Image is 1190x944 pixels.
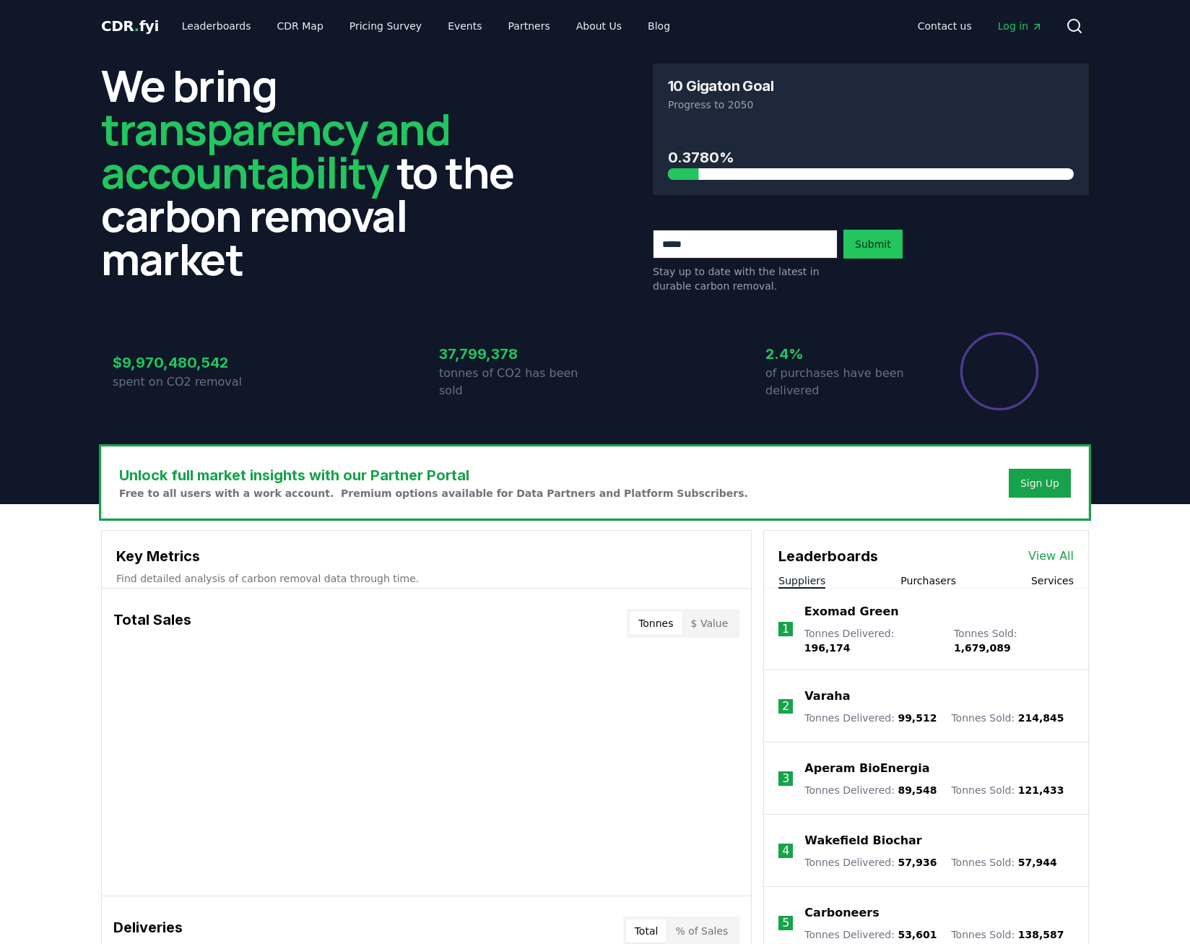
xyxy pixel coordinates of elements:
p: 2 [782,698,789,715]
a: Aperam BioEnergia [804,760,929,777]
a: Contact us [906,13,983,39]
span: Log in [998,19,1043,33]
a: Pricing Survey [338,13,433,39]
h2: We bring to the carbon removal market [101,64,537,280]
a: View All [1028,547,1074,565]
span: 214,845 [1018,712,1064,724]
nav: Main [906,13,1054,39]
button: Suppliers [778,573,825,588]
p: Stay up to date with the latest in durable carbon removal. [653,264,838,293]
h3: 37,799,378 [439,343,595,365]
a: Partners [497,13,562,39]
p: Tonnes Sold : [951,927,1064,942]
span: 1,679,089 [954,642,1011,654]
nav: Main [170,13,682,39]
button: Services [1031,573,1074,588]
p: Find detailed analysis of carbon removal data through time. [116,571,737,586]
div: Percentage of sales delivered [959,331,1040,412]
a: Blog [636,13,682,39]
span: 138,587 [1018,929,1064,940]
span: 99,512 [898,712,937,724]
button: % of Sales [666,919,737,943]
p: Progress to 2050 [668,98,1074,112]
a: Leaderboards [170,13,263,39]
p: Free to all users with a work account. Premium options available for Data Partners and Platform S... [119,486,748,501]
p: Tonnes Delivered : [804,855,937,870]
p: Tonnes Delivered : [804,626,939,655]
p: 4 [782,842,789,859]
a: Log in [986,13,1054,39]
a: Exomad Green [804,603,899,620]
h3: Key Metrics [116,545,737,567]
h3: $9,970,480,542 [113,352,269,373]
h3: 0.3780% [668,147,1074,168]
button: Total [626,919,667,943]
h3: Total Sales [113,609,191,638]
h3: 2.4% [765,343,921,365]
p: of purchases have been delivered [765,365,921,399]
span: 121,433 [1018,784,1064,796]
button: Tonnes [630,612,682,635]
span: 89,548 [898,784,937,796]
span: . [134,17,139,35]
span: 57,944 [1018,857,1057,868]
a: About Us [565,13,633,39]
a: Sign Up [1020,476,1059,490]
p: spent on CO2 removal [113,373,269,391]
span: CDR fyi [101,17,159,35]
p: 1 [782,620,789,638]
button: Sign Up [1009,469,1071,498]
button: $ Value [682,612,737,635]
button: Submit [843,230,903,259]
h3: Leaderboards [778,545,878,567]
h3: 10 Gigaton Goal [668,79,773,93]
button: Purchasers [900,573,956,588]
span: 196,174 [804,642,851,654]
p: Tonnes Sold : [951,855,1056,870]
a: Carboneers [804,904,879,922]
a: CDR Map [266,13,335,39]
p: Tonnes Sold : [954,626,1074,655]
p: Tonnes Delivered : [804,711,937,725]
span: transparency and accountability [101,99,450,202]
a: Varaha [804,688,850,705]
p: Tonnes Sold : [951,783,1064,797]
p: Tonnes Delivered : [804,927,937,942]
p: Tonnes Sold : [951,711,1064,725]
a: Wakefield Biochar [804,832,921,849]
a: CDR.fyi [101,16,159,36]
h3: Unlock full market insights with our Partner Portal [119,464,748,486]
span: 53,601 [898,929,937,940]
p: Tonnes Delivered : [804,783,937,797]
span: 57,936 [898,857,937,868]
p: tonnes of CO2 has been sold [439,365,595,399]
p: 5 [782,914,789,932]
a: Events [436,13,493,39]
p: 3 [782,770,789,787]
